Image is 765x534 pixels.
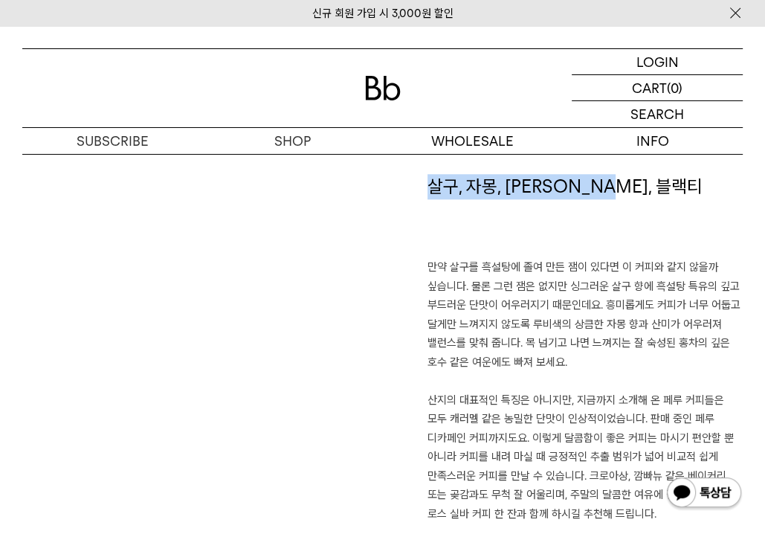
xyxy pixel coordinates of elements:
[630,101,684,127] p: SEARCH
[312,7,453,20] a: 신규 회원 가입 시 3,000원 할인
[202,128,382,154] a: SHOP
[383,128,563,154] p: WHOLESALE
[667,75,682,100] p: (0)
[22,128,202,154] a: SUBSCRIBE
[365,76,401,100] img: 로고
[572,49,743,75] a: LOGIN
[563,128,743,154] p: INFO
[427,258,743,524] p: 만약 살구를 흑설탕에 졸여 만든 잼이 있다면 이 커피와 같지 않을까 싶습니다. 물론 그런 잼은 없지만 싱그러운 살구 향에 흑설탕 특유의 깊고 부드러운 단맛이 어우러지기 때문인...
[636,49,679,74] p: LOGIN
[572,75,743,101] a: CART (0)
[665,476,743,512] img: 카카오톡 채널 1:1 채팅 버튼
[632,75,667,100] p: CART
[427,174,743,259] h1: 살구, 자몽, [PERSON_NAME], 블랙티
